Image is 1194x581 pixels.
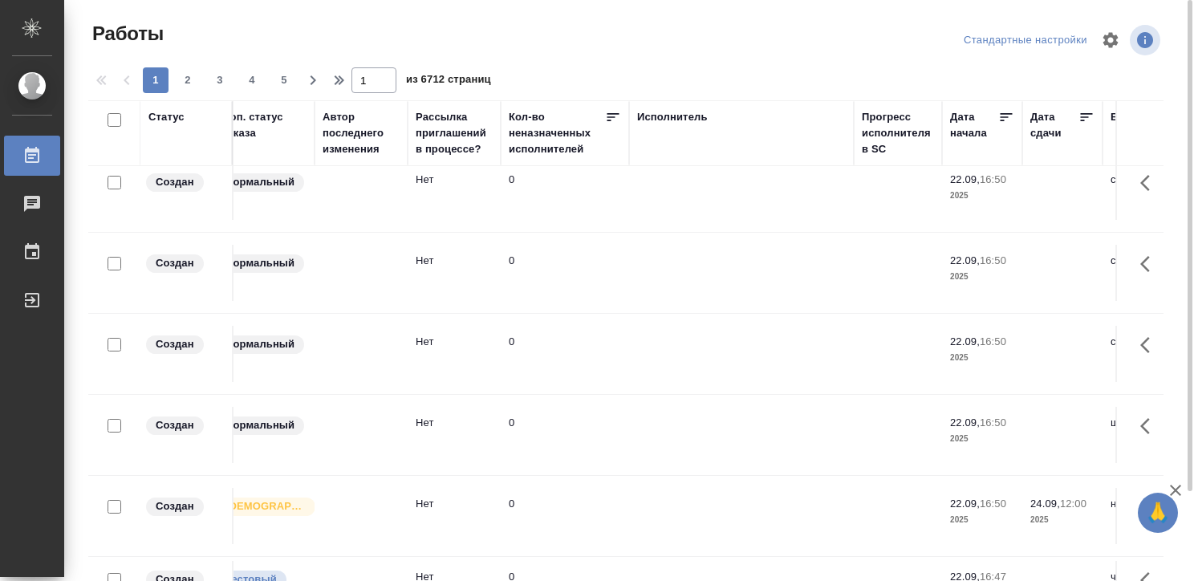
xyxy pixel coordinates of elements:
button: Здесь прячутся важные кнопки [1131,488,1169,526]
td: 0 [501,488,629,544]
p: Создан [156,498,194,514]
p: 22.09, [950,335,980,347]
span: 4 [239,72,265,88]
div: Доп. статус заказа [222,109,307,141]
div: Прогресс исполнителя в SC [862,109,934,157]
span: из 6712 страниц [406,70,491,93]
td: Нет [408,164,501,220]
p: Создан [156,174,194,190]
div: Дата сдачи [1030,109,1078,141]
p: 2025 [950,269,1014,285]
div: Дата начала [950,109,998,141]
td: Нет [408,326,501,382]
td: Нет [408,407,501,463]
p: 16:50 [980,416,1006,429]
div: Заказ еще не согласован с клиентом, искать исполнителей рано [144,415,224,437]
button: Здесь прячутся важные кнопки [1131,407,1169,445]
p: 2025 [950,512,1014,528]
p: 16:50 [980,498,1006,510]
p: 2025 [950,188,1014,204]
button: 4 [239,67,265,93]
div: Кол-во неназначенных исполнителей [509,109,605,157]
div: Ед. изм [1111,109,1150,125]
button: Здесь прячутся важные кнопки [1131,245,1169,283]
p: 22.09, [950,254,980,266]
div: split button [960,28,1091,53]
button: 2 [175,67,201,93]
button: 🙏 [1138,493,1178,533]
p: 24.09, [1030,498,1060,510]
span: 3 [207,72,233,88]
span: Работы [88,21,164,47]
p: 16:50 [980,335,1006,347]
button: 3 [207,67,233,93]
td: Нет [408,245,501,301]
span: Посмотреть информацию [1130,25,1164,55]
div: Автор последнего изменения [323,109,400,157]
div: Статус [148,109,185,125]
p: [DEMOGRAPHIC_DATA] [225,498,306,514]
p: 16:50 [980,254,1006,266]
td: 0 [501,407,629,463]
p: 2025 [950,431,1014,447]
button: 5 [271,67,297,93]
span: 🙏 [1144,496,1172,530]
p: Нормальный [225,255,294,271]
td: 0 [501,164,629,220]
div: Заказ еще не согласован с клиентом, искать исполнителей рано [144,496,224,518]
td: 0 [501,245,629,301]
p: Нормальный [225,417,294,433]
p: 22.09, [950,416,980,429]
p: 2025 [1030,512,1094,528]
span: 5 [271,72,297,88]
p: Нормальный [225,174,294,190]
td: Нет [408,488,501,544]
p: Создан [156,255,194,271]
p: 22.09, [950,498,980,510]
p: 16:50 [980,173,1006,185]
p: Создан [156,336,194,352]
div: Заказ еще не согласован с клиентом, искать исполнителей рано [144,334,224,356]
p: Создан [156,417,194,433]
button: Здесь прячутся важные кнопки [1131,164,1169,202]
button: Здесь прячутся важные кнопки [1131,326,1169,364]
span: Настроить таблицу [1091,21,1130,59]
p: Нормальный [225,336,294,352]
div: Исполнитель [637,109,708,125]
span: 2 [175,72,201,88]
td: 0 [501,326,629,382]
div: Заказ еще не согласован с клиентом, искать исполнителей рано [144,253,224,274]
div: Заказ еще не согласован с клиентом, искать исполнителей рано [144,172,224,193]
p: 2025 [950,350,1014,366]
p: 22.09, [950,173,980,185]
div: Рассылка приглашений в процессе? [416,109,493,157]
p: 12:00 [1060,498,1086,510]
